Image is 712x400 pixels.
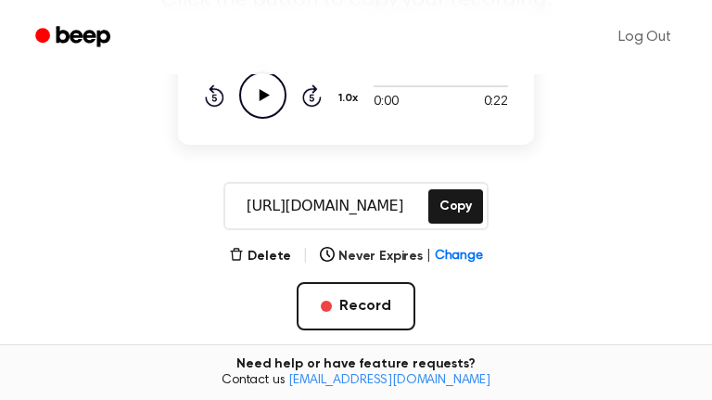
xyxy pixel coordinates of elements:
a: Beep [22,19,127,56]
span: Contact us [11,373,701,390]
span: | [302,245,309,267]
button: Delete [229,247,291,266]
button: Copy [428,189,483,224]
span: 0:22 [484,93,508,112]
span: Change [435,247,483,266]
button: 1.0x [337,83,364,114]
button: Record [297,282,414,330]
button: Never Expires|Change [320,247,483,266]
span: 0:00 [374,93,398,112]
a: Log Out [600,15,690,59]
span: | [426,247,431,266]
a: [EMAIL_ADDRESS][DOMAIN_NAME] [288,374,490,387]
